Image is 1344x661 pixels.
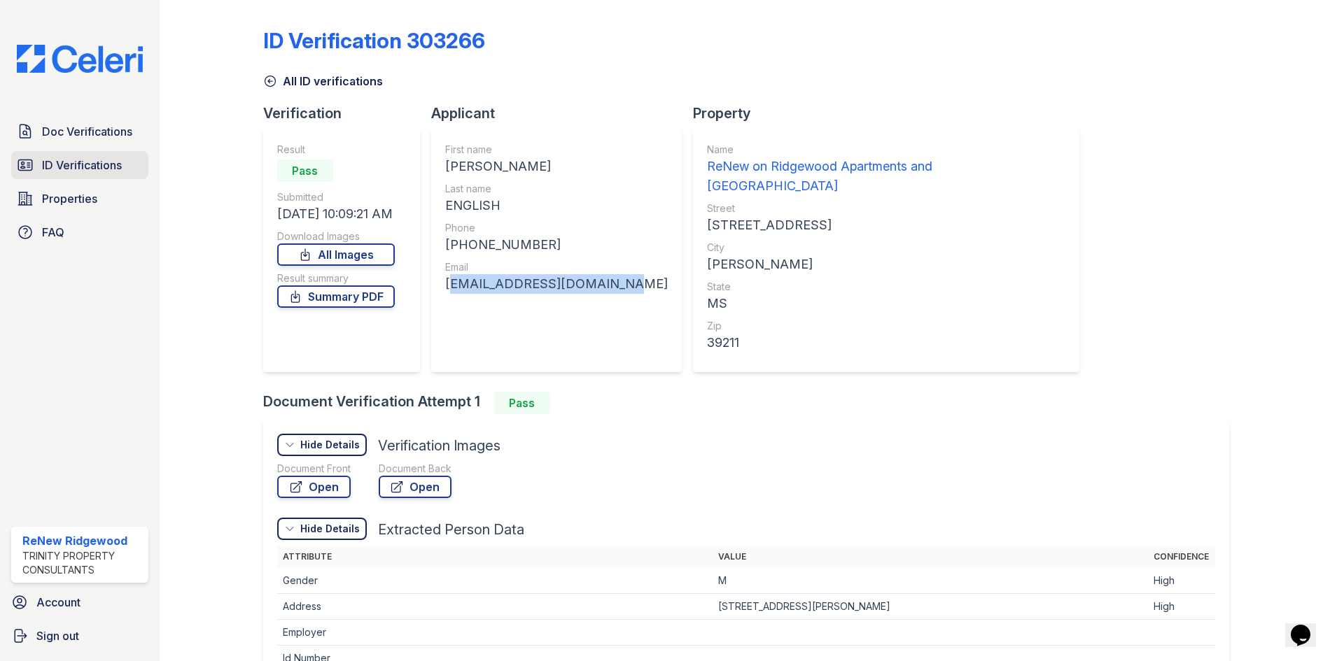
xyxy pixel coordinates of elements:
a: Open [277,476,351,498]
div: [STREET_ADDRESS] [707,215,1065,235]
th: Confidence [1148,546,1215,568]
div: [PERSON_NAME] [707,255,1065,274]
td: Employer [277,620,713,646]
span: Doc Verifications [42,123,132,140]
a: Summary PDF [277,285,395,308]
div: Result summary [277,271,395,285]
div: ENGLISH [445,196,668,215]
div: Verification Images [378,436,500,455]
div: Property [693,104,1091,123]
span: Sign out [36,627,79,644]
div: [PERSON_NAME] [445,157,668,176]
a: FAQ [11,218,148,246]
td: [STREET_ADDRESS][PERSON_NAME] [713,594,1148,620]
td: Gender [277,568,713,594]
a: ID Verifications [11,151,148,179]
div: MS [707,294,1065,313]
img: CE_Logo_Blue-a8612792a0a2168367f1c8372b55b34899dd931a85d93a1a3d3e32e68fde9ad4.png [6,45,154,73]
div: Hide Details [300,522,360,536]
div: First name [445,143,668,157]
a: Open [379,476,451,498]
div: Submitted [277,190,395,204]
div: Street [707,201,1065,215]
div: Email [445,260,668,274]
div: Hide Details [300,438,360,452]
div: 39211 [707,333,1065,353]
div: Zip [707,319,1065,333]
div: Extracted Person Data [378,520,524,539]
div: Document Verification Attempt 1 [263,392,1240,414]
div: Document Back [379,462,451,476]
div: ReNew on Ridgewood Apartments and [GEOGRAPHIC_DATA] [707,157,1065,196]
div: [PHONE_NUMBER] [445,235,668,255]
a: All Images [277,243,395,266]
div: Trinity Property Consultants [22,549,143,577]
iframe: chat widget [1285,605,1330,647]
div: Pass [277,159,333,182]
a: Doc Verifications [11,118,148,145]
div: Verification [263,104,431,123]
td: High [1148,594,1215,620]
th: Value [713,546,1148,568]
th: Attribute [277,546,713,568]
td: Address [277,594,713,620]
div: [EMAIL_ADDRESS][DOMAIN_NAME] [445,274,668,294]
div: State [707,280,1065,294]
a: Account [6,588,154,616]
div: Result [277,143,395,157]
a: Sign out [6,622,154,650]
div: Applicant [431,104,693,123]
td: M [713,568,1148,594]
div: Document Front [277,462,351,476]
div: Download Images [277,229,395,243]
div: City [707,241,1065,255]
a: All ID verifications [263,73,383,90]
div: Last name [445,182,668,196]
span: FAQ [42,224,64,241]
div: Phone [445,221,668,235]
span: Account [36,594,80,611]
div: Name [707,143,1065,157]
div: ReNew Ridgewood [22,532,143,549]
td: High [1148,568,1215,594]
div: ID Verification 303266 [263,28,485,53]
span: Properties [42,190,97,207]
a: Properties [11,185,148,213]
div: Pass [494,392,550,414]
a: Name ReNew on Ridgewood Apartments and [GEOGRAPHIC_DATA] [707,143,1065,196]
span: ID Verifications [42,157,122,173]
div: [DATE] 10:09:21 AM [277,204,395,224]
